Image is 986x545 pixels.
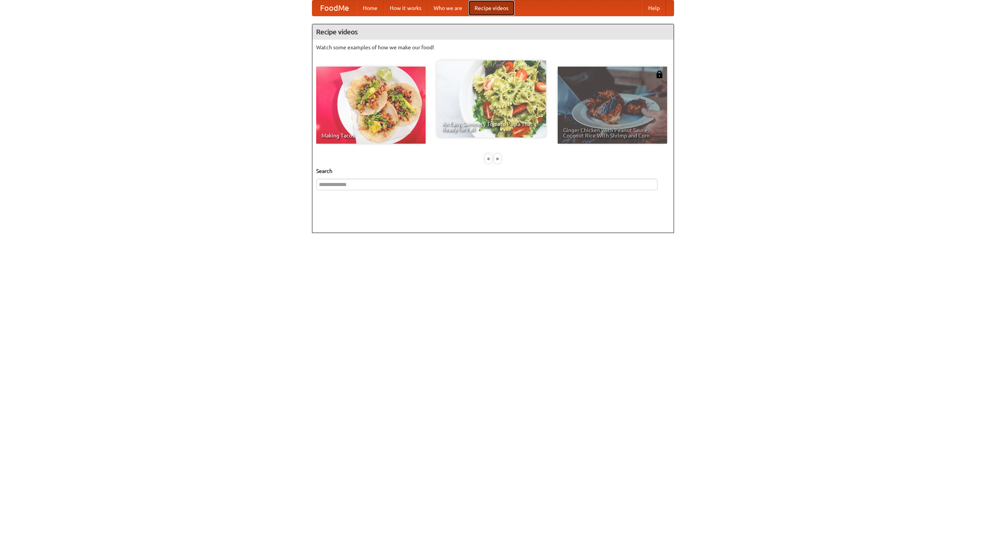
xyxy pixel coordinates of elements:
a: Making Tacos [316,67,426,144]
a: How it works [384,0,428,16]
span: Making Tacos [322,133,420,138]
a: Recipe videos [468,0,515,16]
h5: Search [316,167,670,175]
div: » [494,154,501,163]
h4: Recipe videos [312,24,674,40]
a: Home [357,0,384,16]
span: An Easy, Summery Tomato Pasta That's Ready for Fall [442,121,541,132]
img: 483408.png [656,70,663,78]
a: An Easy, Summery Tomato Pasta That's Ready for Fall [437,60,546,138]
p: Watch some examples of how we make our food! [316,44,670,51]
a: Help [642,0,666,16]
a: Who we are [428,0,468,16]
div: « [485,154,492,163]
a: FoodMe [312,0,357,16]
